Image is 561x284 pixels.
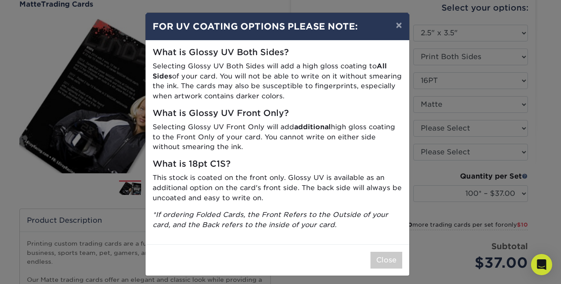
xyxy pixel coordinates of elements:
h5: What is Glossy UV Both Sides? [153,48,402,58]
i: *If ordering Folded Cards, the Front Refers to the Outside of your card, and the Back refers to t... [153,210,388,229]
div: Open Intercom Messenger [531,254,552,275]
button: × [389,13,409,37]
p: Selecting Glossy UV Front Only will add high gloss coating to the Front Only of your card. You ca... [153,122,402,152]
strong: additional [294,123,331,131]
p: Selecting Glossy UV Both Sides will add a high gloss coating to of your card. You will not be abl... [153,61,402,101]
button: Close [370,252,402,269]
h5: What is Glossy UV Front Only? [153,108,402,119]
strong: All Sides [153,62,387,80]
h4: FOR UV COATING OPTIONS PLEASE NOTE: [153,20,402,33]
p: This stock is coated on the front only. Glossy UV is available as an additional option on the car... [153,173,402,203]
h5: What is 18pt C1S? [153,159,402,169]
